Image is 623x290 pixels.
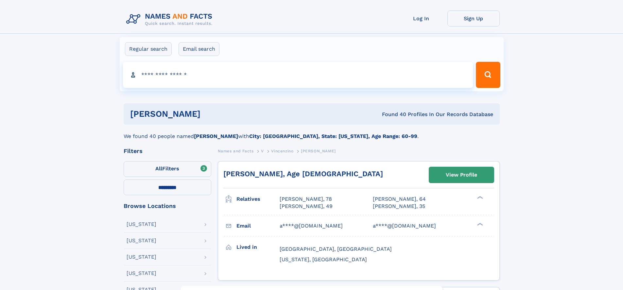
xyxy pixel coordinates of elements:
[271,147,293,155] a: Vincenzino
[194,133,238,139] b: [PERSON_NAME]
[373,203,425,210] a: [PERSON_NAME], 35
[236,220,280,231] h3: Email
[476,222,483,226] div: ❯
[261,149,264,153] span: V
[261,147,264,155] a: V
[373,196,426,203] a: [PERSON_NAME], 64
[395,10,447,26] a: Log In
[280,256,367,263] span: [US_STATE], [GEOGRAPHIC_DATA]
[130,110,291,118] h1: [PERSON_NAME]
[124,125,500,140] div: We found 40 people named with .
[218,147,254,155] a: Names and Facts
[223,170,383,178] a: [PERSON_NAME], Age [DEMOGRAPHIC_DATA]
[124,10,218,28] img: Logo Names and Facts
[127,271,156,276] div: [US_STATE]
[280,196,332,203] a: [PERSON_NAME], 78
[125,42,172,56] label: Regular search
[476,62,500,88] button: Search Button
[155,165,162,172] span: All
[291,111,493,118] div: Found 40 Profiles In Our Records Database
[124,148,211,154] div: Filters
[446,167,477,182] div: View Profile
[249,133,417,139] b: City: [GEOGRAPHIC_DATA], State: [US_STATE], Age Range: 60-99
[447,10,500,26] a: Sign Up
[280,203,333,210] a: [PERSON_NAME], 49
[236,194,280,205] h3: Relatives
[124,203,211,209] div: Browse Locations
[236,242,280,253] h3: Lived in
[301,149,336,153] span: [PERSON_NAME]
[271,149,293,153] span: Vincenzino
[127,238,156,243] div: [US_STATE]
[280,246,392,252] span: [GEOGRAPHIC_DATA], [GEOGRAPHIC_DATA]
[127,222,156,227] div: [US_STATE]
[127,254,156,260] div: [US_STATE]
[429,167,494,183] a: View Profile
[124,161,211,177] label: Filters
[179,42,219,56] label: Email search
[476,196,483,200] div: ❯
[123,62,473,88] input: search input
